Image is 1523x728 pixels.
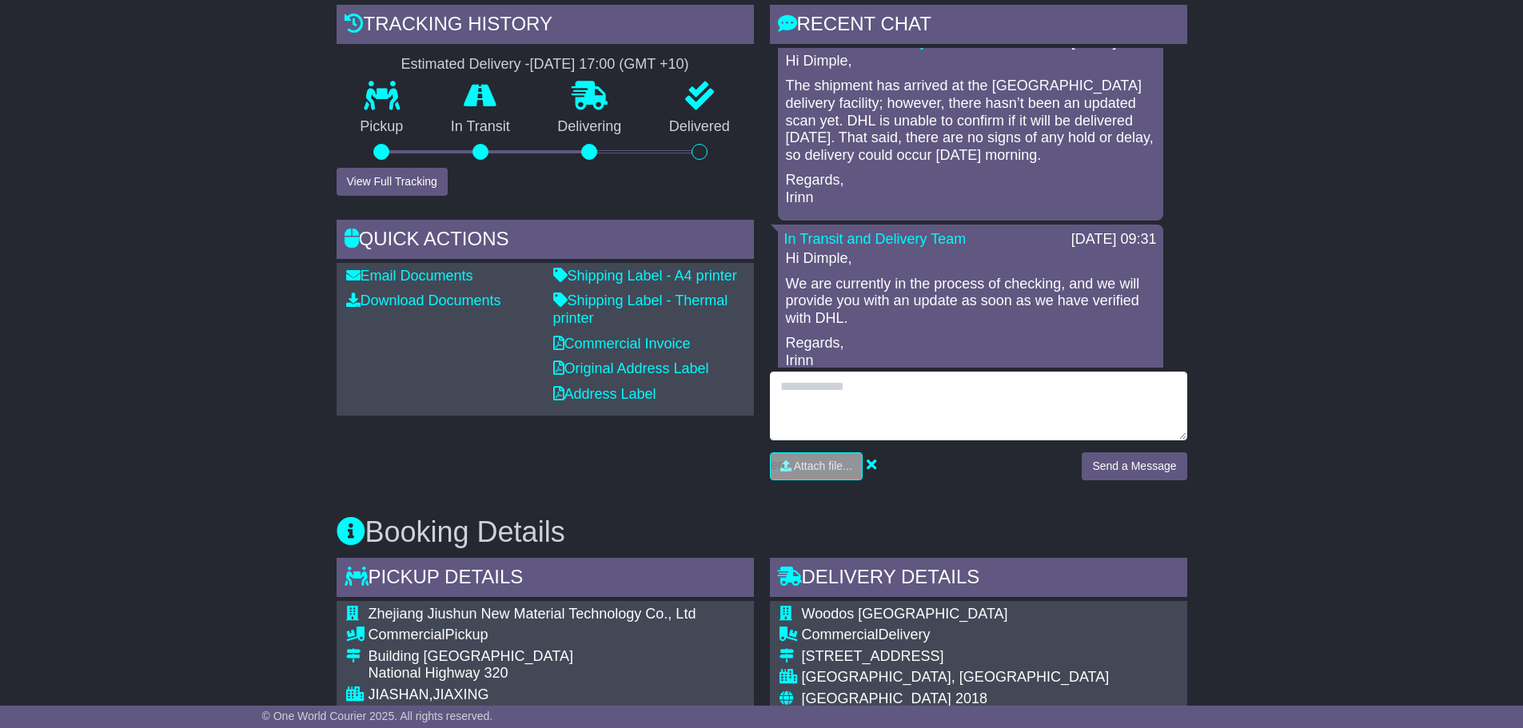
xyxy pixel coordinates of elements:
[786,78,1155,164] p: The shipment has arrived at the [GEOGRAPHIC_DATA] delivery facility; however, there hasn’t been a...
[337,168,448,196] button: View Full Tracking
[786,250,1155,268] p: Hi Dimple,
[262,710,493,722] span: © One World Courier 2025. All rights reserved.
[553,386,656,402] a: Address Label
[553,336,691,352] a: Commercial Invoice
[337,5,754,48] div: Tracking history
[802,627,1110,644] div: Delivery
[346,268,473,284] a: Email Documents
[802,606,1008,622] span: Woodos [GEOGRAPHIC_DATA]
[802,690,951,706] span: [GEOGRAPHIC_DATA]
[1082,452,1186,480] button: Send a Message
[784,231,967,247] a: In Transit and Delivery Team
[369,686,744,704] div: JIASHAN,JIAXING
[369,665,744,682] div: National Highway 320
[337,220,754,263] div: Quick Actions
[1071,231,1157,249] div: [DATE] 09:31
[553,360,709,376] a: Original Address Label
[802,627,879,642] span: Commercial
[534,118,646,136] p: Delivering
[337,56,754,74] div: Estimated Delivery -
[786,172,1155,206] p: Regards, Irinn
[786,53,1155,70] p: Hi Dimple,
[369,627,445,642] span: Commercial
[530,56,689,74] div: [DATE] 17:00 (GMT +10)
[369,606,696,622] span: Zhejiang Jiushun New Material Technology Co., Ltd
[337,516,1187,548] h3: Booking Details
[955,690,987,706] span: 2018
[553,292,728,326] a: Shipping Label - Thermal printer
[346,292,501,308] a: Download Documents
[553,268,737,284] a: Shipping Label - A4 printer
[337,118,428,136] p: Pickup
[369,627,744,644] div: Pickup
[786,276,1155,328] p: We are currently in the process of checking, and we will provide you with an update as soon as we...
[337,558,754,601] div: Pickup Details
[645,118,754,136] p: Delivered
[427,118,534,136] p: In Transit
[770,558,1187,601] div: Delivery Details
[770,5,1187,48] div: RECENT CHAT
[369,648,744,666] div: Building [GEOGRAPHIC_DATA]
[802,669,1110,686] div: [GEOGRAPHIC_DATA], [GEOGRAPHIC_DATA]
[802,648,1110,666] div: [STREET_ADDRESS]
[786,335,1155,369] p: Regards, Irinn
